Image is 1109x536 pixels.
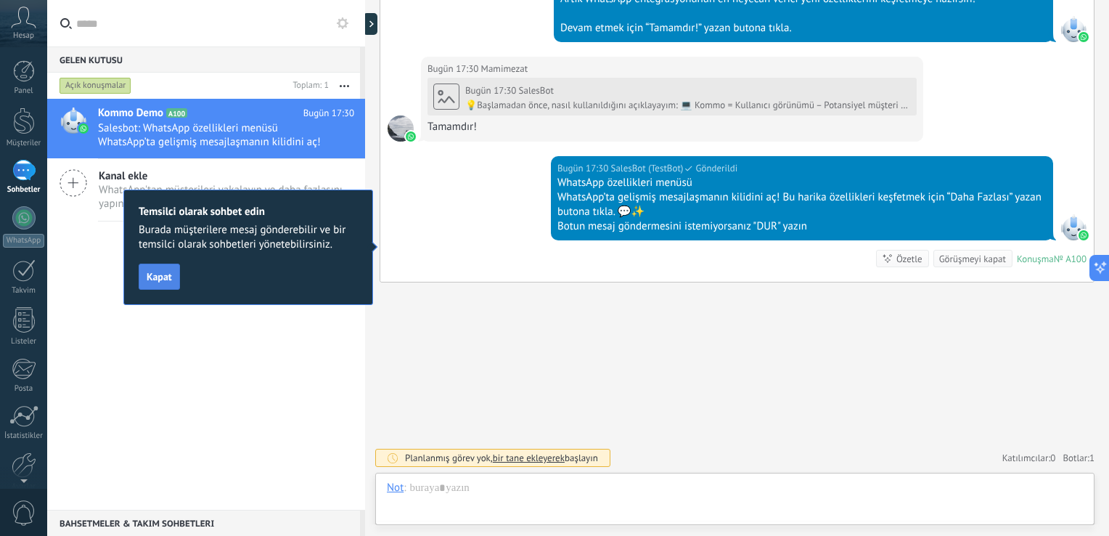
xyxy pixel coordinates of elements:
div: Devam etmek için “Tamamdır!” yazan butona tıkla. [560,21,1047,36]
button: Daha fazla [329,73,360,99]
a: Katılımcılar:0 [1002,452,1056,464]
div: Açık konuşmalar [60,77,131,94]
span: SalesBot [1060,214,1087,240]
span: Mamimezat [481,62,528,76]
span: WhatsApp'tan müşterileri yakalayın ve daha fazlasını yapın! [99,183,353,211]
div: Takvim [3,286,45,296]
div: Bahsetmeler & Takım sohbetleri [47,510,360,536]
img: waba.svg [78,123,89,134]
span: A100 [166,108,187,118]
span: Kapat [147,272,172,282]
span: Botlar: [1063,452,1094,464]
div: Özetle [896,252,922,266]
span: Gönderildi [695,161,737,176]
div: Posta [3,384,45,394]
h2: Temsilci olarak sohbet edin [139,205,358,219]
div: Panel [3,86,45,96]
div: İstatistikler [3,431,45,441]
div: Müşteriler [3,139,45,148]
span: 1 [1089,452,1094,464]
div: 💡Başlamadan önce, nasıl kullanıldığını açıklayayım: 💻 Kommo = Kullanıcı görünümü – Potansiyel müş... [465,100,911,111]
span: Hesap [13,31,34,41]
span: Bugün 17:30 [303,106,354,121]
span: SalesBot (TestBot) [611,161,684,176]
span: Mamimezat [388,115,414,142]
a: Kommo Demo A100 Bugün 17:30 Salesbot: WhatsApp özellikleri menüsü WhatsApp’ta gelişmiş mesajlaşma... [47,99,365,158]
img: waba.svg [1079,230,1089,240]
div: Bugün 17:30 [465,85,519,97]
div: WhatsApp [3,234,44,248]
span: bir tane ekleyerek [493,452,565,464]
div: Botun mesaj göndermesini istemiyorsanız "DUR" yazın [557,219,1047,234]
span: 0 [1050,452,1055,464]
div: Bugün 17:30 [557,161,611,176]
div: WhatsApp’ta gelişmiş mesajlaşmanın kilidini aç! Bu harika özellikleri keşfetmek için “Daha Fazlas... [557,190,1047,219]
div: Toplam: 1 [287,78,329,93]
div: Sohbetler [3,185,45,195]
span: : [404,481,406,495]
span: Salesbot: WhatsApp özellikleri menüsü WhatsApp’ta gelişmiş mesajlaşmanın kilidini aç! Bu harika ö... [98,121,327,149]
span: Burada müşterilere mesaj gönderebilir ve bir temsilci olarak sohbetleri yönetebilirsiniz. [139,223,358,252]
div: № A100 [1054,253,1087,265]
div: Tamamdır! [427,120,917,134]
img: waba.svg [1079,32,1089,42]
span: Kanal ekle [99,169,353,183]
div: Planlanmış görev yok, başlayın [405,452,598,464]
div: Gelen Kutusu [47,46,360,73]
span: SalesBot [1060,16,1087,42]
div: Listeler [3,337,45,346]
div: Bugün 17:30 [427,62,481,76]
div: WhatsApp özellikleri menüsü [557,176,1047,190]
div: Göster [363,13,377,35]
button: Kapat [139,264,180,290]
span: Kommo Demo [98,106,163,121]
div: Konuşma [1017,253,1054,265]
span: SalesBot [519,84,554,97]
div: Görüşmeyi kapat [939,252,1006,266]
img: waba.svg [406,131,416,142]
